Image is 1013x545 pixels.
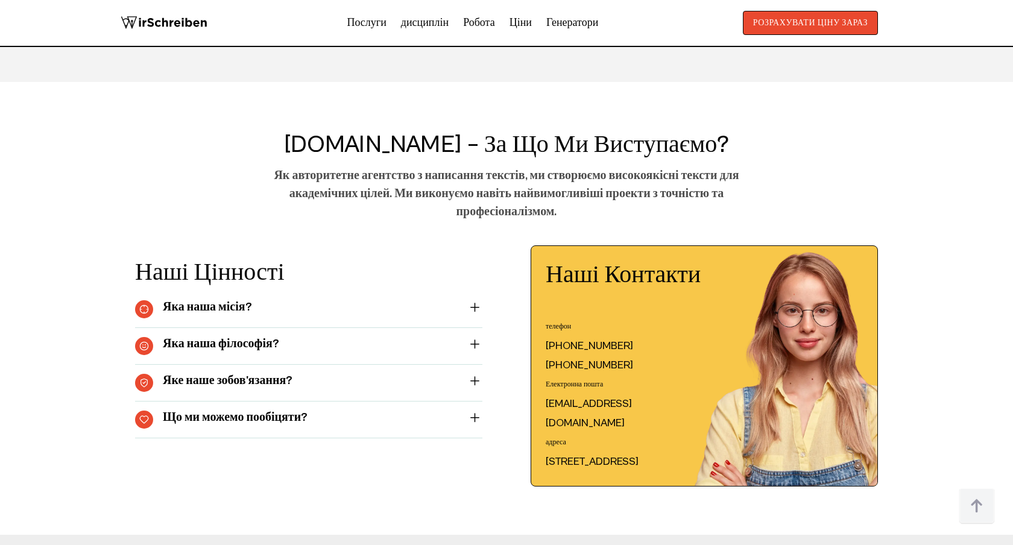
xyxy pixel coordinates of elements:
font: телефон [546,323,571,330]
summary: Значок Яка наша філософія? [135,337,482,355]
font: Як авторитетне агентство з написання текстів, ми створюємо високоякісні тексти для академічних ці... [274,169,739,219]
summary: Значок Яка наша місія? [135,300,482,318]
font: [DOMAIN_NAME] – За що ми виступаємо? [284,131,730,159]
font: адреса [546,438,566,446]
font: [PHONE_NUMBER] [546,339,633,352]
summary: Значок Що ми можемо пообіцяти? [135,411,482,429]
font: Наші контакти [546,261,701,289]
font: Яка наша місія? [163,300,252,314]
a: [PHONE_NUMBER] [546,356,633,375]
button: РОЗРАХУВАТИ ЦІНУ ЗАРАЗ [743,11,878,35]
font: [PHONE_NUMBER] [546,359,633,371]
a: [PHONE_NUMBER] [546,336,633,356]
font: [STREET_ADDRESS] [546,455,639,468]
font: Наші цінності [135,259,285,286]
font: Послуги [347,16,386,29]
font: дисциплін [401,16,449,29]
font: Яке наше зобов'язання? [163,374,292,388]
font: Робота [463,16,495,29]
font: Що ми можемо пообіцяти? [163,411,308,424]
img: Значок [139,341,149,351]
img: верх на ґудзиках [959,488,995,525]
font: Генератори [546,16,598,29]
a: Ціни [510,16,532,29]
font: РОЗРАХУВАТИ ЦІНУ ЗАРАЗ [753,18,868,28]
img: Значок [139,415,149,424]
img: Значок [139,304,149,314]
a: Послуги [347,13,386,33]
a: [EMAIL_ADDRESS][DOMAIN_NAME] [546,394,698,433]
summary: Значок Яке наше зобов'язання? [135,374,482,392]
font: Яка наша філософія? [163,337,279,351]
img: Значок [139,378,149,388]
font: [EMAIL_ADDRESS][DOMAIN_NAME] [546,397,632,429]
a: [STREET_ADDRESS] [546,452,639,471]
font: Електронна пошта [546,380,603,388]
a: Генератори [546,13,598,33]
img: логотип ми пишемо [121,11,207,35]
